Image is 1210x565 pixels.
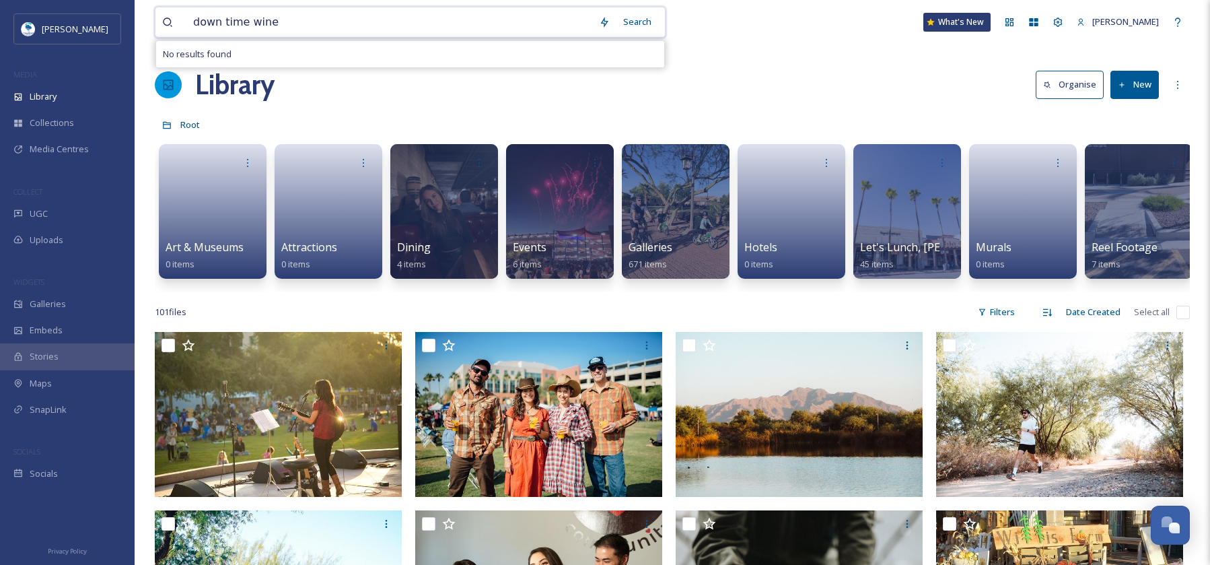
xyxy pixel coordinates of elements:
span: [PERSON_NAME] [42,23,108,35]
span: 0 items [166,258,194,270]
span: No results found [163,48,232,61]
a: Privacy Policy [48,542,87,558]
span: 0 items [281,258,310,270]
img: DSC07322.jpg [676,332,923,497]
a: Organise [1036,71,1110,98]
span: Maps [30,377,52,390]
span: Events [513,240,546,255]
a: Attractions0 items [281,241,337,270]
span: Embeds [30,324,63,337]
span: SOCIALS [13,446,40,457]
a: Art & Museums0 items [166,241,244,270]
span: 6 items [513,258,542,270]
span: SnapLink [30,403,67,416]
span: Stories [30,350,59,363]
span: [PERSON_NAME] [1092,15,1159,28]
span: Privacy Policy [48,547,87,556]
a: Events6 items [513,241,546,270]
a: Reel Footage7 items [1092,241,1158,270]
span: Galleries [30,298,66,310]
button: Organise [1036,71,1104,98]
span: Select all [1134,306,1170,319]
button: New [1110,71,1159,98]
span: Root [180,119,200,131]
span: Dining [397,240,431,255]
span: 4 items [397,258,426,270]
a: Root [180,117,200,133]
span: 7 items [1092,258,1120,270]
a: What's New [923,13,991,32]
a: [PERSON_NAME] [1070,9,1166,35]
span: Collections [30,117,74,129]
div: Filters [971,299,1022,325]
div: Date Created [1059,299,1127,325]
img: lawn from stage2015 B.jpg [155,332,402,497]
a: Hotels0 items [744,241,777,270]
span: Let's Lunch, [PERSON_NAME]! Pass [860,240,1038,255]
span: Reel Footage [1092,240,1158,255]
span: Media Centres [30,143,89,156]
img: DSCF3756.jpg [936,332,1183,497]
span: COLLECT [13,187,42,197]
a: Dining4 items [397,241,431,270]
span: 0 items [744,258,773,270]
span: 0 items [976,258,1005,270]
a: Murals0 items [976,241,1011,270]
span: Galleries [629,240,672,255]
span: Socials [30,467,58,480]
span: Library [30,90,57,103]
span: Murals [976,240,1011,255]
div: Search [616,9,658,35]
a: Library [195,65,275,105]
a: Let's Lunch, [PERSON_NAME]! Pass45 items [860,241,1038,270]
span: 45 items [860,258,894,270]
span: UGC [30,207,48,220]
span: 671 items [629,258,667,270]
img: download.jpeg [22,22,35,36]
span: Uploads [30,234,63,246]
a: Galleries671 items [629,241,672,270]
button: Open Chat [1151,506,1190,545]
span: Attractions [281,240,337,255]
span: Hotels [744,240,777,255]
span: MEDIA [13,69,37,79]
img: Entertainment8.jpg [415,332,662,497]
span: WIDGETS [13,277,44,287]
span: 101 file s [155,306,186,319]
span: Art & Museums [166,240,244,255]
input: Search your library [186,7,592,37]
